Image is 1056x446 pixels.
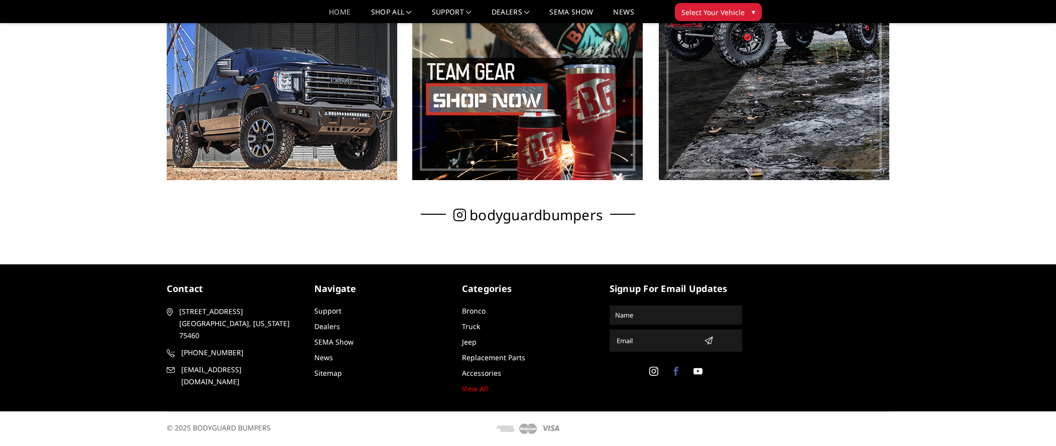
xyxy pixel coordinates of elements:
a: Support [314,306,341,316]
a: SEMA Show [549,9,593,23]
a: Sitemap [314,368,342,378]
a: [PHONE_NUMBER] [167,347,299,359]
a: Replacement Parts [462,353,525,362]
a: Dealers [492,9,530,23]
a: News [613,9,634,23]
input: Name [611,307,741,323]
span: ▾ [752,7,755,17]
a: Home [329,9,350,23]
span: © 2025 BODYGUARD BUMPERS [167,423,271,432]
h5: Navigate [314,282,447,295]
h5: Categories [462,282,595,295]
a: Bronco [462,306,486,316]
a: shop all [371,9,412,23]
a: View All [462,384,488,393]
h5: signup for email updates [610,282,742,295]
a: Jeep [462,337,477,347]
a: News [314,353,333,362]
a: Accessories [462,368,501,378]
input: Email [613,333,700,349]
span: Select Your Vehicle [681,7,745,18]
h5: contact [167,282,299,295]
span: [STREET_ADDRESS] [GEOGRAPHIC_DATA], [US_STATE] 75460 [179,306,296,342]
span: [EMAIL_ADDRESS][DOMAIN_NAME] [181,364,298,388]
button: Select Your Vehicle [675,3,762,21]
span: [PHONE_NUMBER] [181,347,298,359]
a: [EMAIL_ADDRESS][DOMAIN_NAME] [167,364,299,388]
a: Dealers [314,322,340,331]
a: Support [432,9,472,23]
a: Truck [462,322,480,331]
a: SEMA Show [314,337,354,347]
span: bodyguardbumpers [470,210,603,220]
